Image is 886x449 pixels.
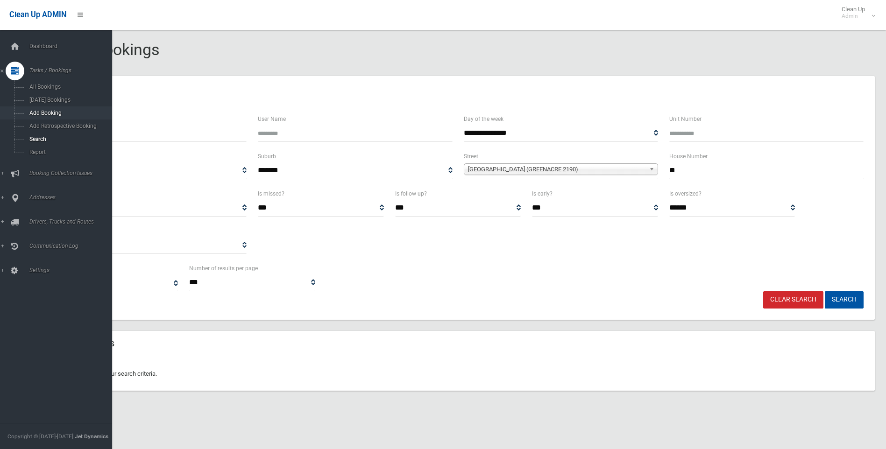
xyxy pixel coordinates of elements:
[27,84,111,90] span: All Bookings
[27,43,119,49] span: Dashboard
[837,6,874,20] span: Clean Up
[27,218,119,225] span: Drivers, Trucks and Routes
[27,149,111,155] span: Report
[842,13,865,20] small: Admin
[532,189,553,199] label: Is early?
[27,110,111,116] span: Add Booking
[27,97,111,103] span: [DATE] Bookings
[763,291,823,309] a: Clear Search
[75,433,108,440] strong: Jet Dynamics
[395,189,427,199] label: Is follow up?
[27,243,119,249] span: Communication Log
[27,170,119,176] span: Booking Collection Issues
[9,10,66,19] span: Clean Up ADMIN
[27,67,119,74] span: Tasks / Bookings
[669,189,702,199] label: Is oversized?
[464,114,503,124] label: Day of the week
[189,263,258,274] label: Number of results per page
[669,151,708,161] label: House Number
[825,291,864,309] button: Search
[468,164,645,175] span: [GEOGRAPHIC_DATA] (GREENACRE 2190)
[258,151,276,161] label: Suburb
[669,114,702,124] label: Unit Number
[464,151,478,161] label: Street
[27,194,119,201] span: Addresses
[258,189,284,199] label: Is missed?
[7,433,73,440] span: Copyright © [DATE]-[DATE]
[41,357,875,391] div: No bookings match your search criteria.
[27,136,111,142] span: Search
[27,123,111,129] span: Add Retrospective Booking
[27,267,119,274] span: Settings
[258,114,286,124] label: User Name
